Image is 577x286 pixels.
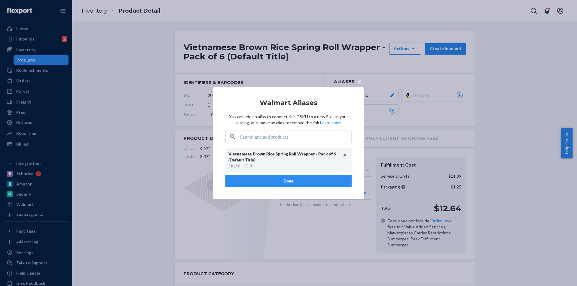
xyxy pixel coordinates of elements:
p: You can add an alias to connect this DSKU to a new SKU in your catalog, or remove an alias to rem... [225,114,352,126]
a: Learn more [320,120,341,125]
h2: Walmart Aliases [225,99,352,106]
div: ID : 8 [244,163,252,169]
div: SKU : 8 [228,163,240,169]
span: × [357,76,362,86]
button: Done [225,175,352,187]
input: Search and add products [240,131,351,143]
button: Unlink [340,151,350,160]
div: Vietnamese Brown Rice Spring Roll Wrapper - Pack of 6 (Default Title) [228,151,343,163]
